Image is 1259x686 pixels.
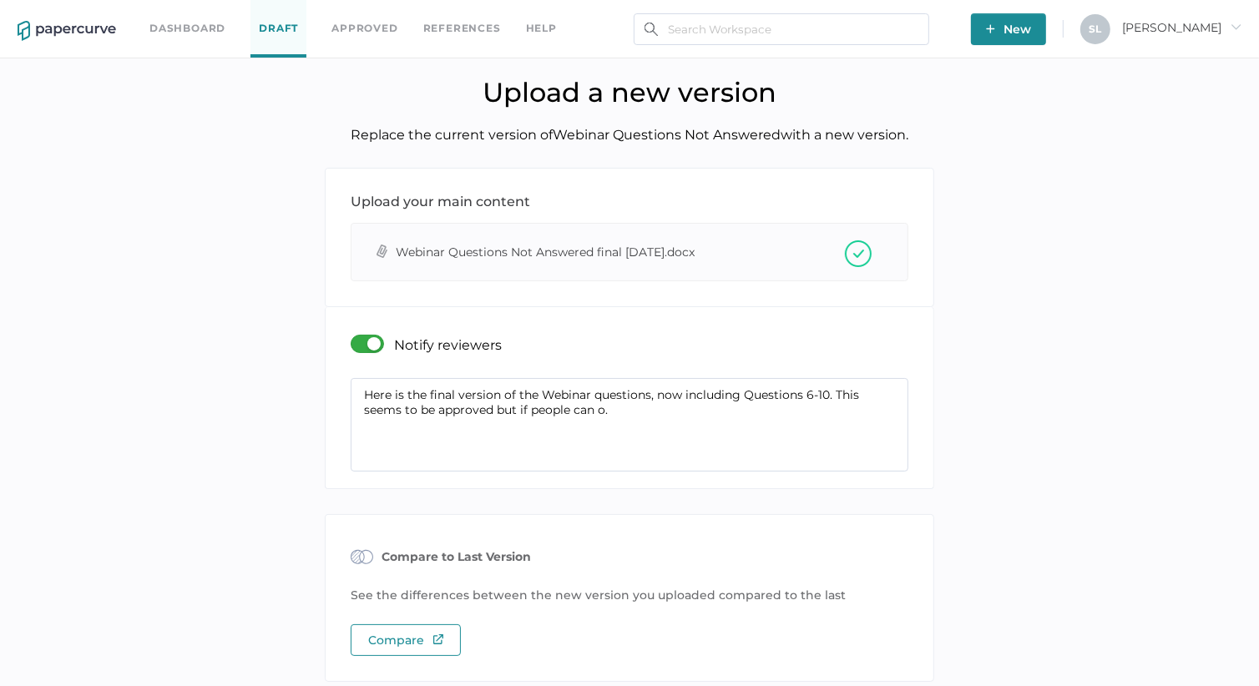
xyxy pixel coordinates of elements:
span: Webinar Questions Not Answered final [DATE].docx [396,232,845,271]
input: Search Workspace [634,13,929,45]
span: Replace the current version of Webinar Questions Not Answered with a new version. [351,127,908,143]
a: Dashboard [149,19,225,38]
button: New [971,13,1046,45]
p: See the differences between the new version you uploaded compared to the last [351,586,908,613]
span: [PERSON_NAME] [1122,20,1241,35]
span: S L [1090,23,1102,35]
img: zVczYwS+fjRuxuU0bATayOSCU3i61dfzfwHdZ0P6KGamaAAAAABJRU5ErkJggg== [845,240,872,267]
a: References [423,19,501,38]
p: Notify reviewers [394,337,502,353]
i: attachment [377,245,387,258]
div: Compare [351,624,461,656]
img: search.bf03fe8b.svg [645,23,658,36]
h1: Compare to Last Version [382,547,531,566]
i: arrow_right [1230,21,1241,33]
span: New [986,13,1031,45]
a: Approved [331,19,397,38]
div: help [526,19,557,38]
h1: Upload a new version [13,76,1246,108]
div: Upload your main content [351,194,530,209]
img: plus-white.e19ec114.svg [986,24,995,33]
img: external-link-green.7ec190a1.svg [433,634,443,644]
textarea: Here is the final version of the Webinar questions, now including Questions 6-10. This seems to b... [351,378,908,472]
img: compare-small.838390dc.svg [351,540,373,574]
img: papercurve-logo-colour.7244d18c.svg [18,21,116,41]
